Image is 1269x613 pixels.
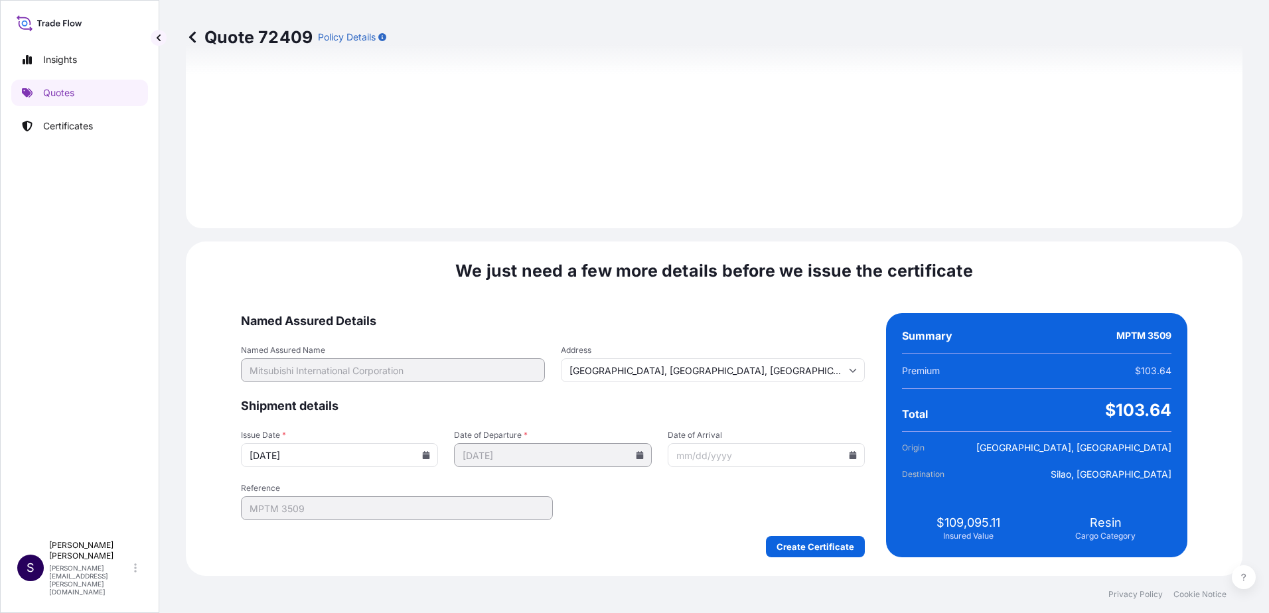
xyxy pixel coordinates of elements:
[777,540,854,553] p: Create Certificate
[455,260,973,281] span: We just need a few more details before we issue the certificate
[936,515,1000,531] span: $109,095.11
[241,443,438,467] input: mm/dd/yyyy
[902,468,976,481] span: Destination
[902,364,940,377] span: Premium
[11,80,148,106] a: Quotes
[1116,329,1171,342] span: MPTM 3509
[561,358,865,382] input: Cargo owner address
[1173,589,1227,600] a: Cookie Notice
[1108,589,1163,600] a: Privacy Policy
[1135,364,1171,377] span: $103.64
[241,496,553,520] input: Your internal reference
[902,441,976,454] span: Origin
[241,345,545,356] span: Named Assured Name
[454,430,651,441] span: Date of Departure
[49,540,131,561] p: [PERSON_NAME] [PERSON_NAME]
[1051,468,1171,481] span: Silao, [GEOGRAPHIC_DATA]
[1090,515,1122,531] span: Resin
[241,398,865,414] span: Shipment details
[241,483,553,494] span: Reference
[561,345,865,356] span: Address
[43,86,74,100] p: Quotes
[43,119,93,133] p: Certificates
[11,46,148,73] a: Insights
[241,430,438,441] span: Issue Date
[668,443,865,467] input: mm/dd/yyyy
[454,443,651,467] input: mm/dd/yyyy
[902,329,952,342] span: Summary
[186,27,313,48] p: Quote 72409
[318,31,376,44] p: Policy Details
[241,313,865,329] span: Named Assured Details
[976,441,1171,454] span: [GEOGRAPHIC_DATA], [GEOGRAPHIC_DATA]
[1075,531,1136,541] span: Cargo Category
[49,564,131,596] p: [PERSON_NAME][EMAIL_ADDRESS][PERSON_NAME][DOMAIN_NAME]
[766,536,865,557] button: Create Certificate
[11,113,148,139] a: Certificates
[902,407,928,421] span: Total
[668,430,865,441] span: Date of Arrival
[1105,399,1171,421] span: $103.64
[943,531,994,541] span: Insured Value
[27,561,35,575] span: S
[43,53,77,66] p: Insights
